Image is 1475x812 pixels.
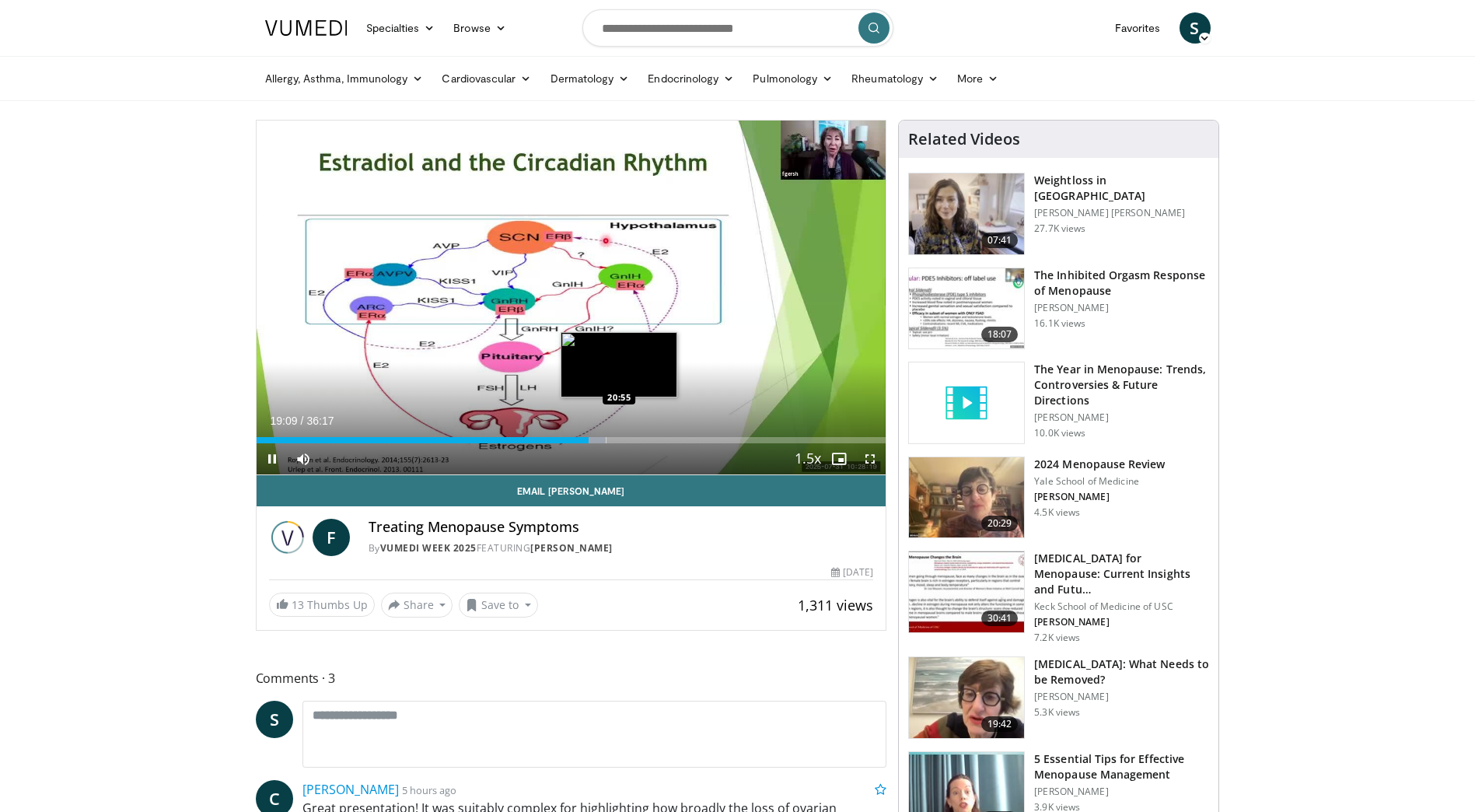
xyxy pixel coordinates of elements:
span: 13 [292,597,304,612]
span: 1,311 views [798,596,873,614]
img: video_placeholder_short.svg [909,362,1024,443]
span: 19:42 [981,716,1019,732]
div: Progress Bar [257,437,886,443]
h3: Weightloss in [GEOGRAPHIC_DATA] [1034,173,1209,204]
a: The Year in Menopause: Trends, Controversies & Future Directions [PERSON_NAME] 10.0K views [908,362,1209,444]
h4: Treating Menopause Symptoms [369,519,874,536]
a: Endocrinology [638,63,743,94]
a: Pulmonology [743,63,842,94]
span: / [301,415,304,427]
p: 27.7K views [1034,222,1085,235]
img: 47271b8a-94f4-49c8-b914-2a3d3af03a9e.150x105_q85_crop-smart_upscale.jpg [909,551,1024,632]
h4: Related Videos [908,130,1020,149]
p: [PERSON_NAME] [1034,302,1209,314]
input: Search topics, interventions [582,9,893,47]
div: By FEATURING [369,541,874,555]
img: 9983fed1-7565-45be-8934-aef1103ce6e2.150x105_q85_crop-smart_upscale.jpg [909,173,1024,254]
h3: [MEDICAL_DATA] for Menopause: Current Insights and Futu… [1034,551,1209,597]
a: 30:41 [MEDICAL_DATA] for Menopause: Current Insights and Futu… Keck School of Medicine of USC [PE... [908,551,1209,644]
p: 16.1K views [1034,317,1085,330]
p: 10.0K views [1034,427,1085,439]
a: Rheumatology [842,63,948,94]
button: Share [381,593,453,618]
span: 19:09 [271,415,298,427]
div: [DATE] [831,565,873,579]
a: S [256,701,293,738]
a: [PERSON_NAME] [530,541,613,555]
a: Cardiovascular [432,63,540,94]
p: [PERSON_NAME] [1034,616,1209,628]
a: S [1180,12,1211,44]
a: Specialties [357,12,445,44]
a: 19:42 [MEDICAL_DATA]: What Needs to be Removed? [PERSON_NAME] 5.3K views [908,656,1209,739]
p: Keck School of Medicine of USC [1034,600,1209,613]
h3: The Inhibited Orgasm Response of Menopause [1034,268,1209,299]
p: [PERSON_NAME] [1034,491,1165,503]
p: 7.2K views [1034,632,1080,644]
a: F [313,519,350,556]
a: Vumedi Week 2025 [380,541,477,555]
a: Browse [444,12,516,44]
button: Playback Rate [792,443,823,474]
img: 692f135d-47bd-4f7e-b54d-786d036e68d3.150x105_q85_crop-smart_upscale.jpg [909,457,1024,538]
span: Comments 3 [256,668,887,688]
button: Mute [288,443,319,474]
h3: 2024 Menopause Review [1034,457,1165,472]
a: [PERSON_NAME] [302,781,399,798]
img: 283c0f17-5e2d-42ba-a87c-168d447cdba4.150x105_q85_crop-smart_upscale.jpg [909,268,1024,349]
a: Dermatology [541,63,639,94]
button: Fullscreen [855,443,886,474]
p: 5.3K views [1034,706,1080,719]
img: Vumedi Week 2025 [269,519,306,556]
h3: 5 Essential Tips for Effective Menopause Management [1034,751,1209,782]
a: More [948,63,1008,94]
a: 20:29 2024 Menopause Review Yale School of Medicine [PERSON_NAME] 4.5K views [908,457,1209,539]
button: Enable picture-in-picture mode [823,443,855,474]
a: 13 Thumbs Up [269,593,375,617]
p: [PERSON_NAME] [1034,786,1209,798]
small: 5 hours ago [402,783,456,797]
button: Pause [257,443,288,474]
a: 18:07 The Inhibited Orgasm Response of Menopause [PERSON_NAME] 16.1K views [908,268,1209,350]
h3: [MEDICAL_DATA]: What Needs to be Removed? [1034,656,1209,688]
a: 07:41 Weightloss in [GEOGRAPHIC_DATA] [PERSON_NAME] [PERSON_NAME] 27.7K views [908,173,1209,255]
a: Email [PERSON_NAME] [257,475,886,506]
p: [PERSON_NAME] [PERSON_NAME] [1034,207,1209,219]
img: 4d0a4bbe-a17a-46ab-a4ad-f5554927e0d3.150x105_q85_crop-smart_upscale.jpg [909,657,1024,738]
p: 4.5K views [1034,506,1080,519]
a: Allergy, Asthma, Immunology [256,63,433,94]
button: Save to [459,593,538,618]
video-js: Video Player [257,121,886,475]
h3: The Year in Menopause: Trends, Controversies & Future Directions [1034,362,1209,408]
img: image.jpeg [561,332,677,397]
span: 36:17 [306,415,334,427]
span: 30:41 [981,611,1019,626]
a: Favorites [1106,12,1170,44]
p: [PERSON_NAME] [1034,691,1209,703]
span: 20:29 [981,516,1019,531]
span: 07:41 [981,233,1019,248]
p: [PERSON_NAME] [1034,411,1209,424]
p: Yale School of Medicine [1034,475,1165,488]
span: 18:07 [981,327,1019,342]
img: VuMedi Logo [265,20,348,36]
